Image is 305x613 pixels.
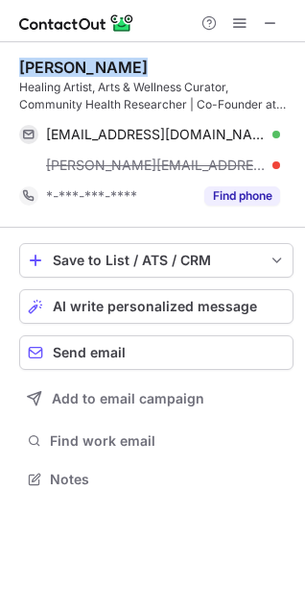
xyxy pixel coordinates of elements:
button: Reveal Button [204,186,280,206]
button: save-profile-one-click [19,243,293,278]
span: Send email [53,345,126,360]
span: AI write personalized message [53,299,257,314]
span: [EMAIL_ADDRESS][DOMAIN_NAME] [46,126,266,143]
button: Find work email [19,428,293,454]
span: Add to email campaign [52,391,204,406]
div: [PERSON_NAME] [19,58,148,77]
button: Add to email campaign [19,381,293,416]
img: ContactOut v5.3.10 [19,12,134,35]
div: Save to List / ATS / CRM [53,253,260,268]
button: Send email [19,335,293,370]
span: Notes [50,471,286,488]
span: Find work email [50,432,286,450]
span: [PERSON_NAME][EMAIL_ADDRESS][DOMAIN_NAME] [46,157,266,174]
div: Healing Artist, Arts & Wellness Curator, Community Health Researcher | Co-Founder at Soultry Sist... [19,79,293,113]
button: AI write personalized message [19,289,293,324]
button: Notes [19,466,293,493]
